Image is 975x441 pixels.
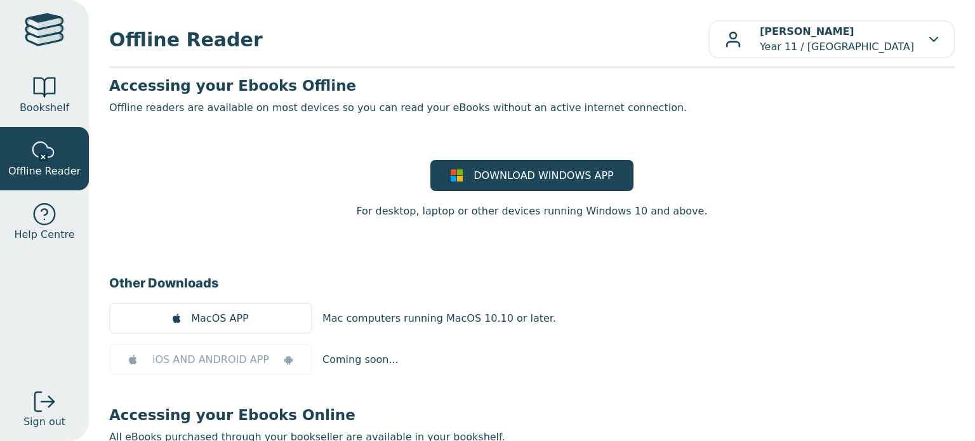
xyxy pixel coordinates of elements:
span: MacOS APP [191,311,248,326]
span: DOWNLOAD WINDOWS APP [474,168,613,183]
h3: Other Downloads [109,273,955,293]
span: Sign out [23,414,65,430]
span: Help Centre [14,227,74,242]
p: Coming soon... [322,352,399,367]
h3: Accessing your Ebooks Online [109,405,955,425]
p: For desktop, laptop or other devices running Windows 10 and above. [356,204,707,219]
span: Offline Reader [109,25,708,54]
span: iOS AND ANDROID APP [152,352,269,367]
p: Offline readers are available on most devices so you can read your eBooks without an active inter... [109,100,955,115]
button: [PERSON_NAME]Year 11 / [GEOGRAPHIC_DATA] [708,20,955,58]
a: MacOS APP [109,303,312,334]
span: Bookshelf [20,100,69,115]
a: DOWNLOAD WINDOWS APP [430,160,633,191]
span: Offline Reader [8,164,81,179]
b: [PERSON_NAME] [760,25,854,37]
h3: Accessing your Ebooks Offline [109,76,955,95]
p: Mac computers running MacOS 10.10 or later. [322,311,556,326]
p: Year 11 / [GEOGRAPHIC_DATA] [760,24,914,55]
